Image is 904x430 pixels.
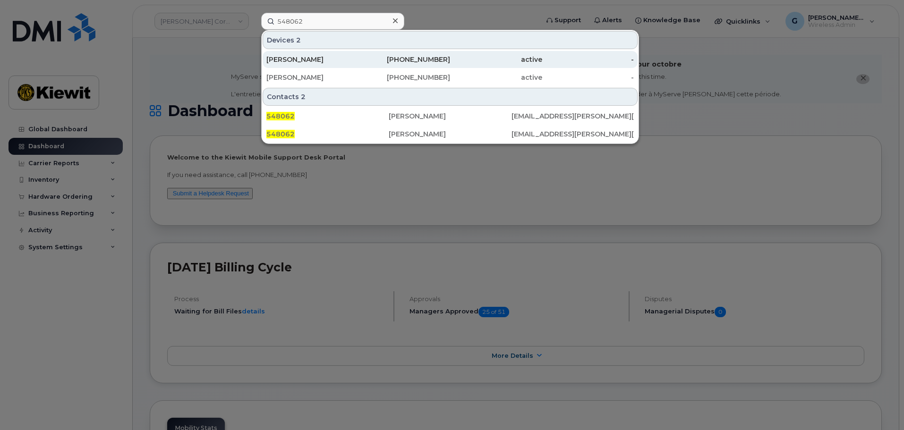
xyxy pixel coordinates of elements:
[358,55,451,64] div: [PHONE_NUMBER]
[263,31,638,49] div: Devices
[358,73,451,82] div: [PHONE_NUMBER]
[263,51,638,68] a: [PERSON_NAME][PHONE_NUMBER]active-
[389,129,511,139] div: [PERSON_NAME]
[263,126,638,143] a: 548062[PERSON_NAME][EMAIL_ADDRESS][PERSON_NAME][PERSON_NAME][DOMAIN_NAME]
[863,389,897,423] iframe: Messenger Launcher
[512,111,634,121] div: [EMAIL_ADDRESS][PERSON_NAME][PERSON_NAME][DOMAIN_NAME]
[263,69,638,86] a: [PERSON_NAME][PHONE_NUMBER]active-
[542,55,634,64] div: -
[266,130,295,138] span: 548062
[266,73,358,82] div: [PERSON_NAME]
[301,92,306,101] span: 2
[296,35,301,45] span: 2
[263,108,638,125] a: 548062[PERSON_NAME][EMAIL_ADDRESS][PERSON_NAME][PERSON_NAME][DOMAIN_NAME]
[512,129,634,139] div: [EMAIL_ADDRESS][PERSON_NAME][PERSON_NAME][DOMAIN_NAME]
[450,55,542,64] div: active
[542,73,634,82] div: -
[263,88,638,106] div: Contacts
[266,112,295,120] span: 548062
[266,55,358,64] div: [PERSON_NAME]
[450,73,542,82] div: active
[389,111,511,121] div: [PERSON_NAME]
